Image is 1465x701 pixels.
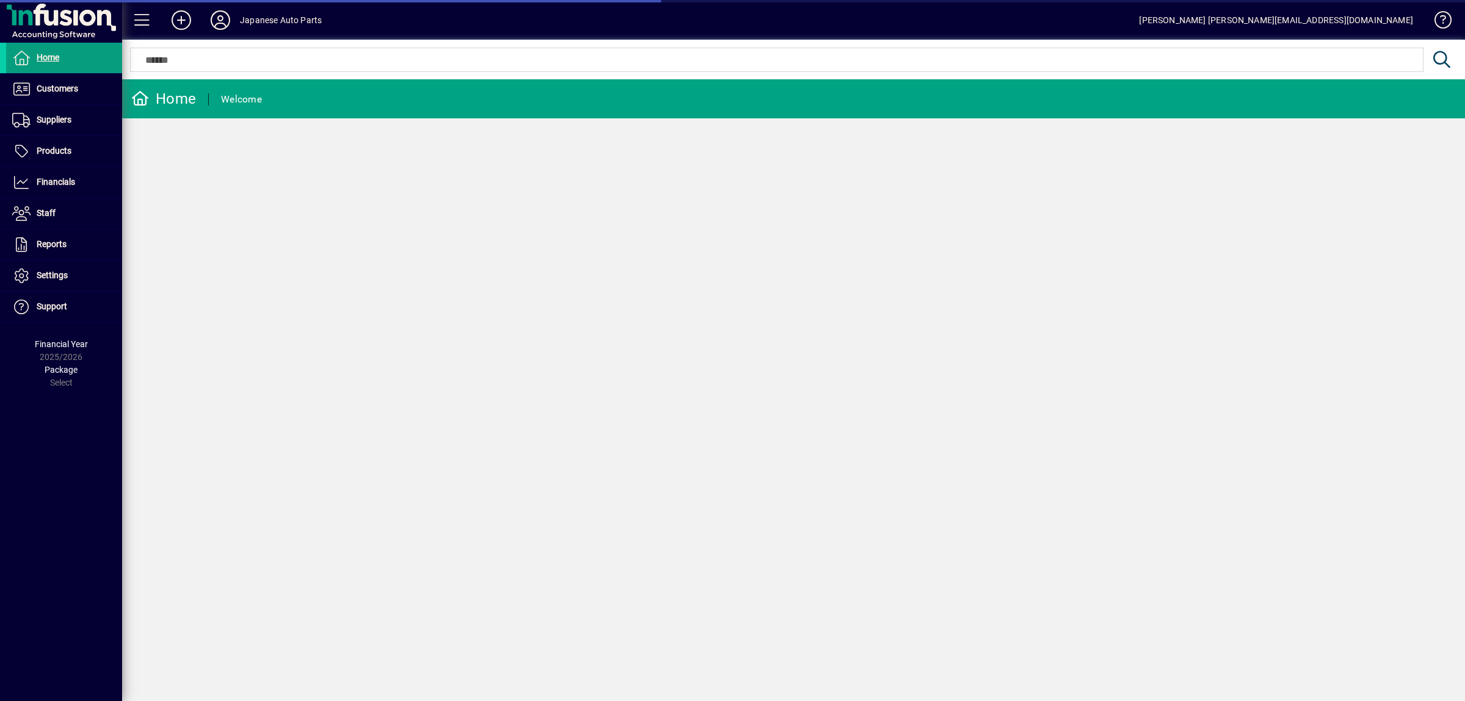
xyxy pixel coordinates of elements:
[37,270,68,280] span: Settings
[6,167,122,198] a: Financials
[37,301,67,311] span: Support
[37,146,71,156] span: Products
[35,339,88,349] span: Financial Year
[37,52,59,62] span: Home
[6,198,122,229] a: Staff
[131,89,196,109] div: Home
[6,74,122,104] a: Customers
[45,365,78,375] span: Package
[6,229,122,260] a: Reports
[6,136,122,167] a: Products
[6,292,122,322] a: Support
[37,239,67,249] span: Reports
[37,208,56,218] span: Staff
[1139,10,1413,30] div: [PERSON_NAME] [PERSON_NAME][EMAIL_ADDRESS][DOMAIN_NAME]
[6,261,122,291] a: Settings
[221,90,262,109] div: Welcome
[1425,2,1450,42] a: Knowledge Base
[37,177,75,187] span: Financials
[240,10,322,30] div: Japanese Auto Parts
[37,115,71,124] span: Suppliers
[162,9,201,31] button: Add
[6,105,122,135] a: Suppliers
[37,84,78,93] span: Customers
[201,9,240,31] button: Profile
